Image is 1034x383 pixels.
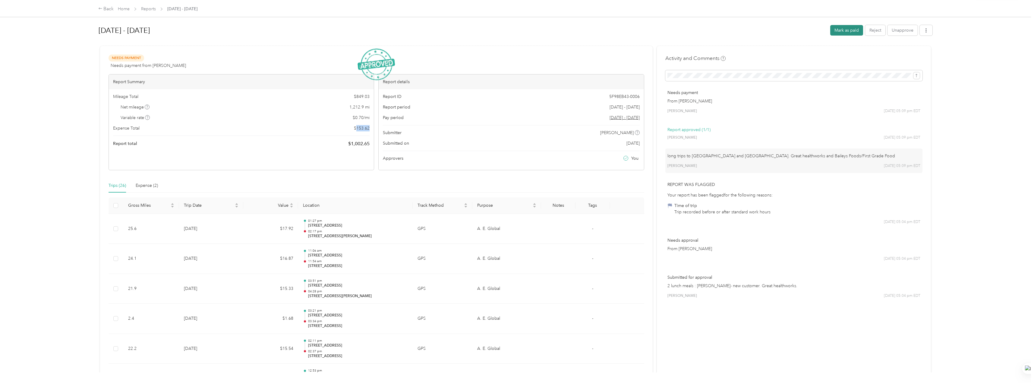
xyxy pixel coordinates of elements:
div: Expense (2) [136,182,158,189]
span: Needs payment from [PERSON_NAME] [111,62,186,69]
span: Variable rate [121,115,150,121]
span: Pay period [383,115,404,121]
span: [DATE] - [DATE] [167,6,197,12]
span: caret-down [464,205,468,209]
span: caret-up [533,202,536,206]
p: [STREET_ADDRESS][PERSON_NAME] [308,234,408,239]
span: Submitter [383,130,402,136]
p: [STREET_ADDRESS] [308,283,408,288]
th: Purpose [472,197,541,214]
p: [STREET_ADDRESS] [308,343,408,348]
td: 22.2 [123,334,179,364]
p: 02:11 pm [308,339,408,343]
td: A. E. Global [472,304,541,334]
span: Report ID [383,93,402,100]
span: $ 849.03 [354,93,370,100]
p: long trips to [GEOGRAPHIC_DATA] and [GEOGRAPHIC_DATA]. Great healthworks and Baileys Foods/First ... [667,153,920,159]
span: Expense Total [113,125,140,131]
p: Report approved (1/1) [667,127,920,133]
p: [STREET_ADDRESS] [308,313,408,318]
td: GPS [413,244,472,274]
span: - [592,316,593,321]
th: Track Method [413,197,472,214]
span: Purpose [477,203,531,208]
span: Mileage Total [113,93,138,100]
p: 11:06 am [308,249,408,253]
span: [DATE] - [DATE] [610,104,640,110]
button: Mark as paid [830,25,863,36]
p: From [PERSON_NAME] [667,98,920,104]
td: A. E. Global [472,334,541,364]
span: - [592,226,593,231]
button: Reject [865,25,885,36]
div: Report details [379,74,644,89]
span: Go to pay period [610,115,640,121]
span: [PERSON_NAME] [600,130,634,136]
span: - [592,286,593,291]
td: $15.33 [243,274,298,304]
th: Trip Date [179,197,243,214]
td: $15.54 [243,334,298,364]
h1: Sep 1 - 30, 2025 [99,23,826,38]
td: 25.6 [123,214,179,244]
span: [DATE] 05:04 pm EDT [884,293,920,299]
span: caret-down [533,205,536,209]
span: [DATE] 05:04 pm EDT [884,219,920,225]
td: 24.1 [123,244,179,274]
td: [DATE] [179,304,243,334]
p: From [PERSON_NAME] [667,246,920,252]
button: Unapprove [887,25,918,36]
td: $17.92 [243,214,298,244]
span: [DATE] 05:09 pm EDT [884,163,920,169]
span: Approvers [383,155,403,162]
span: [PERSON_NAME] [667,108,697,114]
p: 03:51 pm [308,279,408,283]
p: [STREET_ADDRESS] [308,323,408,329]
p: [STREET_ADDRESS] [308,353,408,359]
div: Back [98,5,114,13]
p: 02:17 pm [308,229,408,234]
p: 02:37 pm [308,349,408,353]
p: [STREET_ADDRESS][PERSON_NAME] [308,294,408,299]
span: [DATE] 05:09 pm EDT [884,108,920,114]
span: You [631,155,638,162]
span: caret-up [171,202,174,206]
td: A. E. Global [472,274,541,304]
td: [DATE] [179,274,243,304]
th: Notes [541,197,575,214]
span: 5F98EB43-0006 [609,93,640,100]
p: 01:27 pm [308,219,408,223]
p: 11:54 am [308,259,408,263]
span: caret-up [290,202,293,206]
p: Needs approval [667,237,920,243]
span: Needs Payment [109,55,144,61]
div: Trips (26) [109,182,126,189]
td: A. E. Global [472,214,541,244]
td: 21.9 [123,274,179,304]
span: caret-up [464,202,468,206]
td: GPS [413,334,472,364]
img: ApprovedStamp [358,49,395,80]
span: $ 0.70 / mi [353,115,370,121]
span: [DATE] 05:09 pm EDT [884,135,920,140]
td: [DATE] [179,334,243,364]
span: - [592,256,593,261]
td: GPS [413,274,472,304]
p: [STREET_ADDRESS] [308,253,408,258]
p: 2 lunch meals : [PERSON_NAME]- new customer. Great healthworks. [667,283,920,289]
span: [PERSON_NAME] [667,293,697,299]
td: [DATE] [179,214,243,244]
p: [STREET_ADDRESS] [308,223,408,228]
span: $ 153.62 [354,125,370,131]
p: 03:21 pm [308,309,408,313]
span: 1,212.9 mi [349,104,370,110]
p: 03:34 pm [308,319,408,323]
span: Value [248,203,288,208]
div: Report Summary [109,74,374,89]
th: Location [298,197,413,214]
span: Gross Miles [128,203,169,208]
td: A. E. Global [472,244,541,274]
td: GPS [413,214,472,244]
span: [DATE] 05:04 pm EDT [884,256,920,262]
p: 04:28 pm [308,289,408,294]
